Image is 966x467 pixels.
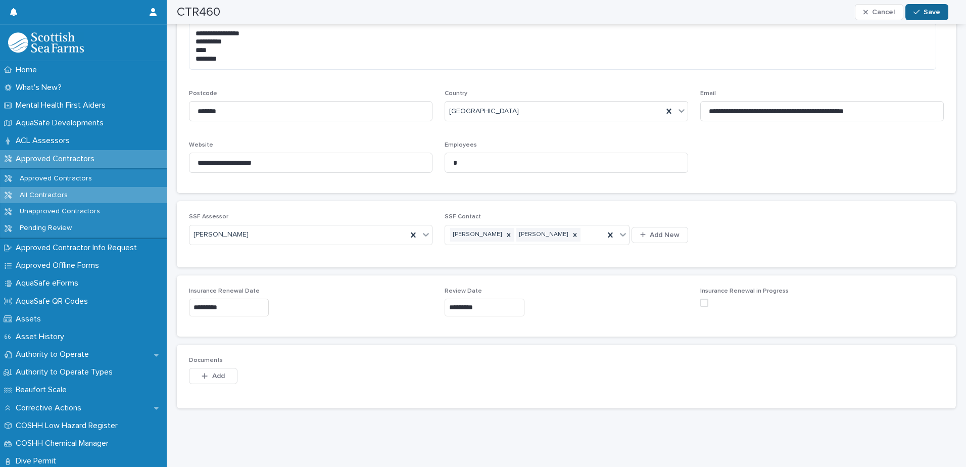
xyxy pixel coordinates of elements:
[516,228,569,242] div: [PERSON_NAME]
[700,288,789,294] span: Insurance Renewal in Progress
[700,90,716,97] span: Email
[650,231,680,239] span: Add New
[12,154,103,164] p: Approved Contractors
[12,101,114,110] p: Mental Health First Aiders
[12,421,126,431] p: COSHH Low Hazard Register
[12,403,89,413] p: Corrective Actions
[12,367,121,377] p: Authority to Operate Types
[12,243,145,253] p: Approved Contractor Info Request
[445,288,482,294] span: Review Date
[12,224,80,232] p: Pending Review
[12,297,96,306] p: AquaSafe QR Codes
[12,439,117,448] p: COSHH Chemical Manager
[12,332,72,342] p: Asset History
[872,9,895,16] span: Cancel
[632,227,688,243] button: Add New
[12,385,75,395] p: Beaufort Scale
[12,261,107,270] p: Approved Offline Forms
[445,90,467,97] span: Country
[905,4,948,20] button: Save
[12,456,64,466] p: Dive Permit
[855,4,903,20] button: Cancel
[194,229,249,240] span: [PERSON_NAME]
[189,288,260,294] span: Insurance Renewal Date
[12,314,49,324] p: Assets
[445,142,477,148] span: Employees
[189,90,217,97] span: Postcode
[8,32,84,53] img: bPIBxiqnSb2ggTQWdOVV
[177,5,220,20] h2: CTR460
[12,136,78,146] p: ACL Assessors
[189,357,223,363] span: Documents
[12,118,112,128] p: AquaSafe Developments
[449,106,519,117] span: [GEOGRAPHIC_DATA]
[12,207,108,216] p: Unapproved Contractors
[12,350,97,359] p: Authority to Operate
[12,83,70,92] p: What's New?
[445,214,481,220] span: SSF Contact
[450,228,503,242] div: [PERSON_NAME]
[12,278,86,288] p: AquaSafe eForms
[189,214,228,220] span: SSF Assessor
[12,65,45,75] p: Home
[12,191,76,200] p: All Contractors
[212,372,225,380] span: Add
[189,368,237,384] button: Add
[12,174,100,183] p: Approved Contractors
[189,142,213,148] span: Website
[924,9,940,16] span: Save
